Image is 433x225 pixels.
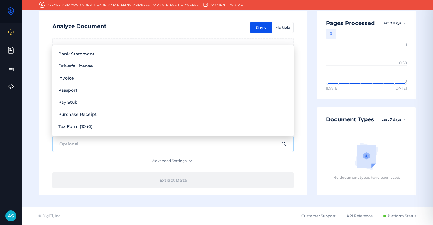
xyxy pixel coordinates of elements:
[250,22,272,33] a: Single
[58,87,77,93] span: Passport
[8,214,14,218] p: A S
[52,172,294,188] button: Extract Data
[394,86,407,90] tspan: [DATE]
[47,3,200,7] p: Please add your credit card and billing address to avoid losing access.
[326,20,375,27] div: Pages Processed
[333,175,400,180] div: No document types have been used.
[383,214,416,218] a: Platform Status
[58,136,102,141] span: Tax Form (1099-DIV)
[381,21,407,26] div: Last 7 days
[52,158,294,164] span: Advanced Settings
[381,117,407,122] div: Last 7 days
[301,214,336,218] a: Customer Support
[52,23,106,30] div: Analyze Document
[405,79,407,83] tspan: 0
[58,63,93,69] span: Driver's License
[58,75,74,81] span: Invoice
[58,99,78,105] span: Pay Stub
[59,141,277,147] input: Optional
[406,42,407,47] tspan: 1
[326,86,339,90] tspan: [DATE]
[399,60,407,65] tspan: 0.50
[152,158,194,164] div: Advanced Settings
[210,3,243,7] p: Payment Portal
[326,116,374,123] div: Document Types
[202,1,243,8] a: Payment Portal
[58,112,97,117] span: Purchase Receipt
[347,214,373,218] a: API Reference
[272,22,294,33] a: Multiple
[58,124,93,129] span: Tax Form (1040)
[38,214,61,218] div: © DigiFi, Inc.
[58,51,95,57] span: Bank Statement
[326,29,336,39] div: 0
